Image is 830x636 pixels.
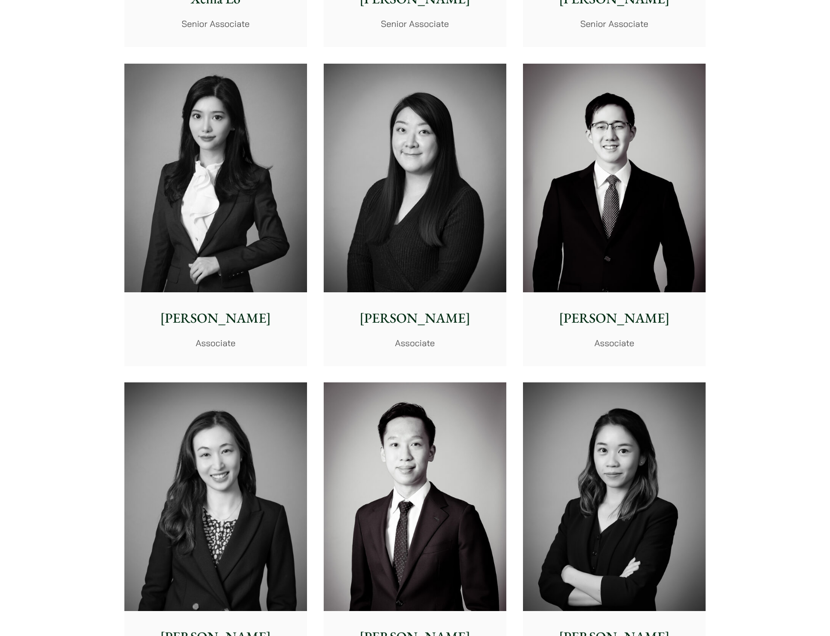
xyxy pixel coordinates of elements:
[531,308,698,329] p: [PERSON_NAME]
[124,64,307,366] a: Florence Yan photo [PERSON_NAME] Associate
[124,64,307,292] img: Florence Yan photo
[324,64,506,366] a: [PERSON_NAME] Associate
[132,308,299,329] p: [PERSON_NAME]
[332,336,498,350] p: Associate
[531,17,698,30] p: Senior Associate
[332,308,498,329] p: [PERSON_NAME]
[132,17,299,30] p: Senior Associate
[531,336,698,350] p: Associate
[332,17,498,30] p: Senior Associate
[523,64,706,366] a: [PERSON_NAME] Associate
[132,336,299,350] p: Associate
